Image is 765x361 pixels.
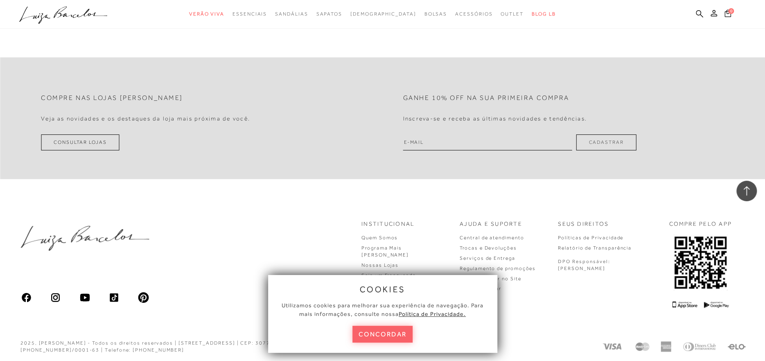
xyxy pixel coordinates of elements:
[455,11,492,17] span: Acessórios
[361,262,399,268] a: Nossas Lojas
[403,134,572,150] input: E-mail
[20,226,149,251] img: luiza-barcelos.png
[316,11,342,17] span: Sapatos
[728,8,734,14] span: 0
[501,7,524,22] a: categoryNavScreenReaderText
[601,341,624,352] img: Visa
[361,245,409,258] a: Programa Mais [PERSON_NAME]
[403,115,587,122] h4: Inscreva-se e receba as últimas novidades e tendências.
[108,292,120,303] img: tiktok
[673,234,727,291] img: QRCODE
[576,134,636,150] button: Cadastrar
[275,11,308,17] span: Sandálias
[352,326,413,343] button: concordar
[189,7,224,22] a: categoryNavScreenReaderText
[361,220,415,228] p: Institucional
[50,292,61,303] img: instagram_material_outline
[361,235,398,241] a: Quem Somos
[360,285,406,294] span: cookies
[558,245,632,251] a: Relatório de Transparência
[532,7,555,22] a: BLOG LB
[350,7,416,22] a: noSubCategoriesText
[138,292,149,303] img: pinterest_ios_filled
[20,292,32,303] img: facebook_ios_glyph
[660,341,671,352] img: American Express
[232,7,267,22] a: categoryNavScreenReaderText
[424,7,447,22] a: categoryNavScreenReaderText
[681,341,718,352] img: Diners Club
[455,7,492,22] a: categoryNavScreenReaderText
[722,9,733,20] button: 0
[232,11,267,17] span: Essenciais
[460,245,517,251] a: Trocas e Devoluções
[460,235,524,241] a: Central de atendimento
[41,94,183,102] h2: Compre nas lojas [PERSON_NAME]
[20,340,368,354] div: 2025, [PERSON_NAME] - Todos os direitos reservados | [STREET_ADDRESS] | CEP: 30775-230 | CNPJ: [P...
[672,301,697,308] img: App Store Logo
[460,220,522,228] p: Ajuda e Suporte
[634,341,650,352] img: Mastercard
[558,235,623,241] a: Políticas de Privacidade
[403,94,569,102] h2: Ganhe 10% off na sua primeira compra
[558,220,609,228] p: Seus Direitos
[350,11,416,17] span: [DEMOGRAPHIC_DATA]
[79,292,90,303] img: youtube_material_rounded
[558,258,610,272] p: DPO Responsável: [PERSON_NAME]
[41,115,250,122] h4: Veja as novidades e os destaques da loja mais próxima de você.
[399,311,466,317] a: Política de Privacidade.
[704,301,729,308] img: Google Play Logo
[316,7,342,22] a: categoryNavScreenReaderText
[41,134,120,150] a: Consultar Lojas
[460,266,536,271] a: Regulamento de promoções
[501,11,524,17] span: Outlet
[460,255,515,261] a: Serviços de Entrega
[532,11,555,17] span: BLOG LB
[727,341,746,352] img: Elo
[189,11,224,17] span: Verão Viva
[424,11,447,17] span: Bolsas
[275,7,308,22] a: categoryNavScreenReaderText
[282,302,483,317] span: Utilizamos cookies para melhorar sua experiência de navegação. Para mais informações, consulte nossa
[669,220,732,228] p: COMPRE PELO APP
